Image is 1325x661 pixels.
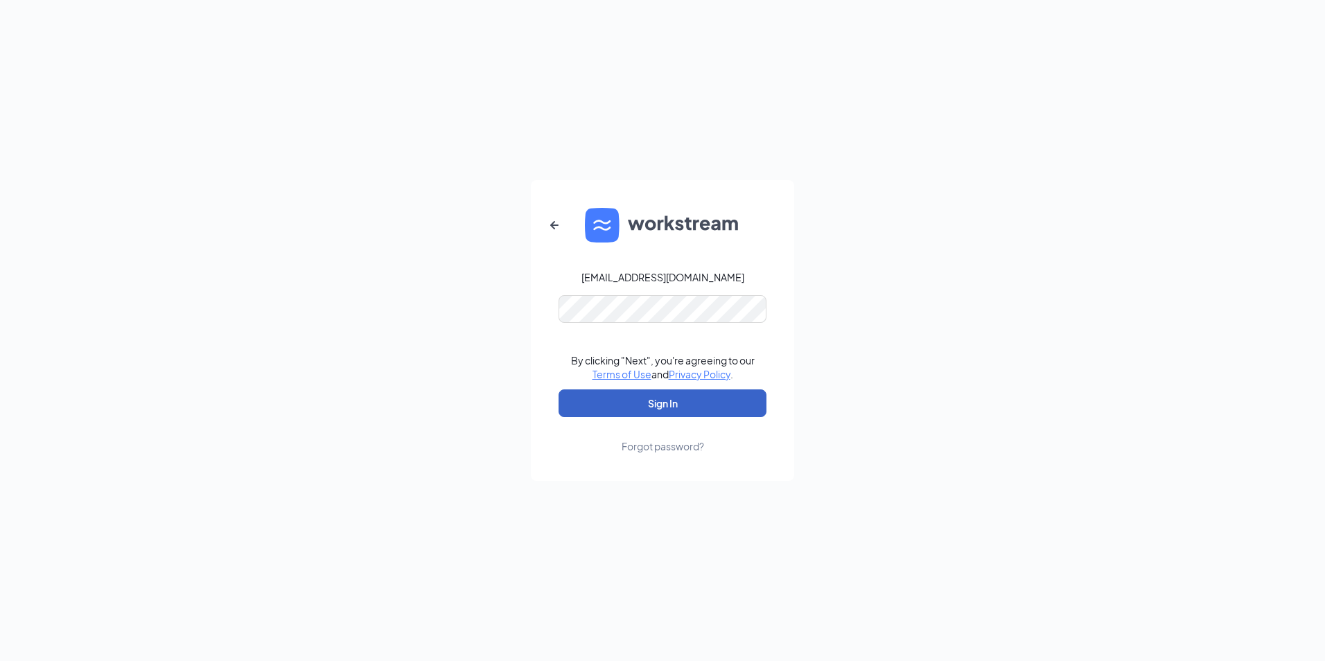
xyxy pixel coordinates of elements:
[571,353,755,381] div: By clicking "Next", you're agreeing to our and .
[622,417,704,453] a: Forgot password?
[559,389,766,417] button: Sign In
[622,439,704,453] div: Forgot password?
[593,368,651,380] a: Terms of Use
[581,270,744,284] div: [EMAIL_ADDRESS][DOMAIN_NAME]
[669,368,730,380] a: Privacy Policy
[585,208,740,243] img: WS logo and Workstream text
[546,217,563,233] svg: ArrowLeftNew
[538,209,571,242] button: ArrowLeftNew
